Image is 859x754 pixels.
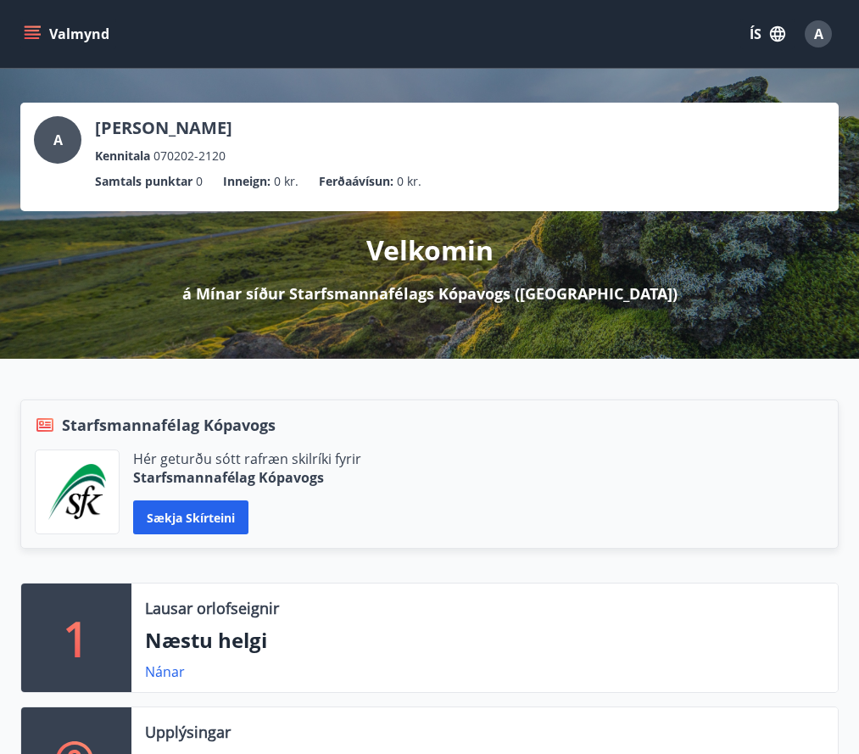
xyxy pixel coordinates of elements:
[145,721,231,743] p: Upplýsingar
[48,464,106,520] img: x5MjQkxwhnYn6YREZUTEa9Q4KsBUeQdWGts9Dj4O.png
[95,116,232,140] p: [PERSON_NAME]
[814,25,823,43] span: A
[798,14,839,54] button: A
[196,172,203,191] span: 0
[153,147,226,165] span: 070202-2120
[63,606,90,670] p: 1
[133,500,248,534] button: Sækja skírteini
[20,19,116,49] button: menu
[274,172,298,191] span: 0 kr.
[95,147,150,165] p: Kennitala
[319,172,393,191] p: Ferðaávísun :
[223,172,271,191] p: Inneign :
[145,662,185,681] a: Nánar
[145,597,279,619] p: Lausar orlofseignir
[62,414,276,436] span: Starfsmannafélag Kópavogs
[133,450,361,468] p: Hér geturðu sótt rafræn skilríki fyrir
[133,468,361,487] p: Starfsmannafélag Kópavogs
[145,626,824,655] p: Næstu helgi
[182,282,678,304] p: á Mínar síður Starfsmannafélags Kópavogs ([GEOGRAPHIC_DATA])
[397,172,421,191] span: 0 kr.
[95,172,192,191] p: Samtals punktar
[366,232,494,269] p: Velkomin
[740,19,795,49] button: ÍS
[53,131,63,149] span: A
